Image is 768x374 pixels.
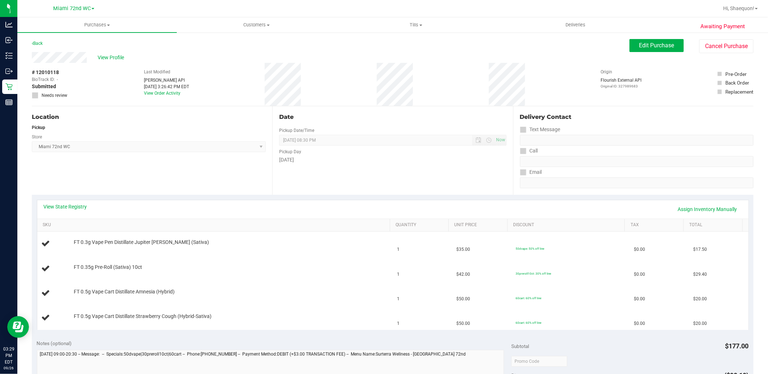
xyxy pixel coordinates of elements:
span: FT 0.5g Vape Cart Distillate Amnesia (Hybrid) [74,288,175,295]
span: Deliveries [556,22,595,28]
span: FT 0.5g Vape Cart Distillate Strawberry Cough (Hybrid-Sativa) [74,313,212,320]
a: Tills [336,17,496,33]
span: 1 [397,271,400,278]
inline-svg: Retail [5,83,13,90]
span: $0.00 [634,320,645,327]
span: 1 [397,296,400,302]
span: 60cart: 60% off line [516,296,541,300]
a: Purchases [17,17,177,33]
span: View Profile [98,54,127,61]
span: 1 [397,320,400,327]
a: View State Registry [44,203,87,210]
span: $0.00 [634,246,645,253]
inline-svg: Inventory [5,52,13,59]
div: [DATE] [279,156,506,164]
span: Subtotal [511,343,529,349]
label: Pickup Date/Time [279,127,314,134]
p: Original ID: 327989683 [601,83,641,89]
div: [PERSON_NAME] API [144,77,189,83]
span: Purchases [17,22,177,28]
p: 09/26 [3,365,14,371]
button: Edit Purchase [630,39,684,52]
inline-svg: Analytics [5,21,13,28]
span: $29.40 [694,271,707,278]
span: $42.00 [456,271,470,278]
input: Format: (999) 999-9999 [520,135,754,146]
span: BioTrack ID: [32,76,55,83]
a: Tax [631,222,681,228]
iframe: Resource center [7,316,29,338]
div: Replacement [725,88,753,95]
p: 03:29 PM EDT [3,346,14,365]
span: $17.50 [694,246,707,253]
label: Text Message [520,124,560,135]
label: Origin [601,69,612,75]
span: $20.00 [694,320,707,327]
span: 1 [397,246,400,253]
span: $0.00 [634,296,645,302]
span: $20.00 [694,296,707,302]
span: Customers [177,22,336,28]
span: $35.00 [456,246,470,253]
a: Quantity [396,222,446,228]
span: Submitted [32,83,56,90]
span: $177.00 [725,342,749,350]
input: Format: (999) 999-9999 [520,156,754,167]
button: Cancel Purchase [699,39,754,53]
span: $50.00 [456,320,470,327]
a: Unit Price [454,222,504,228]
input: Promo Code [511,356,567,367]
div: [DATE] 3:26:42 PM EDT [144,83,189,90]
span: Hi, Shaequon! [723,5,754,11]
span: FT 0.3g Vape Pen Distillate Jupiter [PERSON_NAME] (Sativa) [74,239,209,246]
span: 30preroll10ct: 30% off line [516,272,551,275]
div: Pre-Order [725,70,747,78]
a: Back [32,41,43,46]
div: Flourish External API [601,77,641,89]
label: Email [520,167,542,177]
div: Date [279,113,506,121]
div: Location [32,113,266,121]
label: Call [520,146,538,156]
span: Notes (optional) [37,340,72,346]
span: - [57,76,58,83]
a: Total [689,222,739,228]
a: Assign Inventory Manually [673,203,742,215]
a: Customers [177,17,336,33]
a: Discount [513,222,622,228]
span: # 12010118 [32,69,59,76]
span: Edit Purchase [639,42,674,49]
label: Pickup Day [279,149,301,155]
inline-svg: Inbound [5,36,13,44]
span: FT 0.35g Pre-Roll (Sativa) 10ct [74,264,142,271]
inline-svg: Reports [5,99,13,106]
span: Tills [337,22,495,28]
a: SKU [43,222,387,228]
span: 50dvape: 50% off line [516,247,544,250]
span: Awaiting Payment [700,22,745,31]
label: Store [32,134,42,140]
span: Miami 72nd WC [53,5,91,12]
inline-svg: Outbound [5,68,13,75]
div: Delivery Contact [520,113,754,121]
strong: Pickup [32,125,45,130]
a: View Order Activity [144,91,180,96]
a: Deliveries [496,17,655,33]
label: Last Modified [144,69,170,75]
span: $0.00 [634,271,645,278]
span: $50.00 [456,296,470,302]
span: Needs review [42,92,67,99]
div: Back Order [725,79,749,86]
span: 60cart: 60% off line [516,321,541,324]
